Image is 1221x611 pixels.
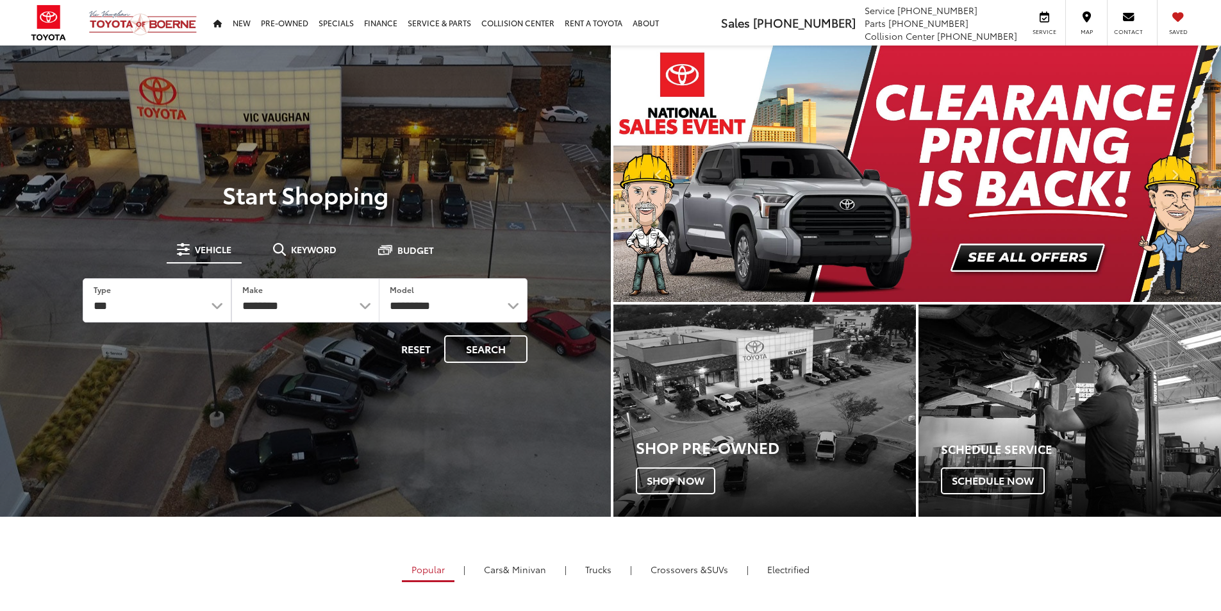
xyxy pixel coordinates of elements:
[94,284,111,295] label: Type
[651,563,707,576] span: Crossovers &
[1164,28,1192,36] span: Saved
[1130,71,1221,276] button: Click to view next picture.
[1114,28,1143,36] span: Contact
[937,29,1017,42] span: [PHONE_NUMBER]
[613,305,916,517] a: Shop Pre-Owned Shop Now
[561,563,570,576] li: |
[1030,28,1059,36] span: Service
[613,305,916,517] div: Toyota
[641,558,738,580] a: SUVs
[897,4,977,17] span: [PHONE_NUMBER]
[865,17,886,29] span: Parts
[397,246,434,255] span: Budget
[390,335,442,363] button: Reset
[941,443,1221,456] h4: Schedule Service
[291,245,336,254] span: Keyword
[636,467,715,494] span: Shop Now
[918,305,1221,517] a: Schedule Service Schedule Now
[918,305,1221,517] div: Toyota
[402,558,454,582] a: Popular
[195,245,231,254] span: Vehicle
[54,181,557,207] p: Start Shopping
[576,558,621,580] a: Trucks
[460,563,469,576] li: |
[444,335,527,363] button: Search
[941,467,1045,494] span: Schedule Now
[636,439,916,455] h3: Shop Pre-Owned
[865,29,934,42] span: Collision Center
[242,284,263,295] label: Make
[865,4,895,17] span: Service
[390,284,414,295] label: Model
[474,558,556,580] a: Cars
[503,563,546,576] span: & Minivan
[721,14,750,31] span: Sales
[743,563,752,576] li: |
[88,10,197,36] img: Vic Vaughan Toyota of Boerne
[627,563,635,576] li: |
[1072,28,1101,36] span: Map
[753,14,856,31] span: [PHONE_NUMBER]
[613,71,704,276] button: Click to view previous picture.
[758,558,819,580] a: Electrified
[888,17,968,29] span: [PHONE_NUMBER]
